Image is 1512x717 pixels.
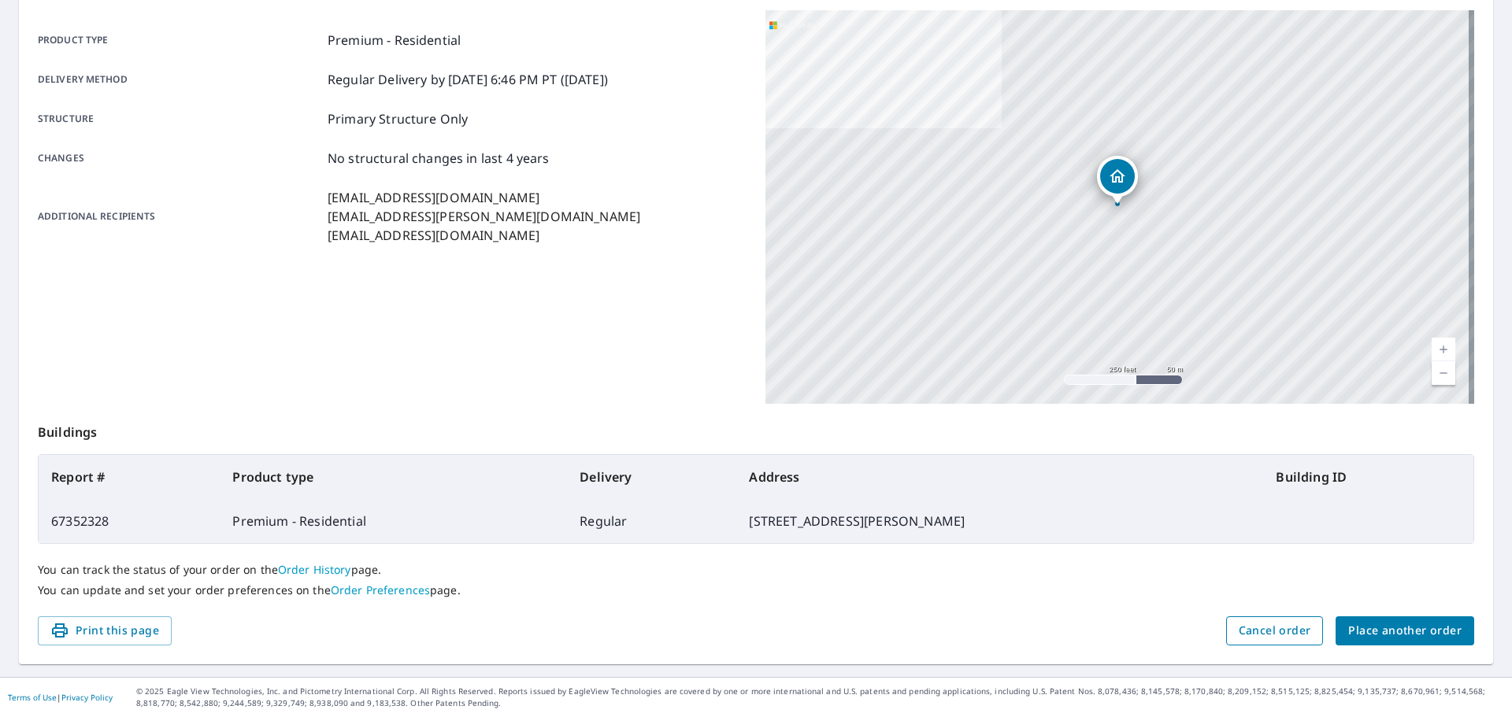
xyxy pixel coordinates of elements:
[39,455,220,499] th: Report #
[220,455,567,499] th: Product type
[38,563,1474,577] p: You can track the status of your order on the page.
[38,109,321,128] p: Structure
[1239,621,1311,641] span: Cancel order
[328,109,468,128] p: Primary Structure Only
[1097,156,1138,205] div: Dropped pin, building 1, Residential property, 308 Carrow St Marshall, MN 56258
[61,692,113,703] a: Privacy Policy
[136,686,1504,709] p: © 2025 Eagle View Technologies, Inc. and Pictometry International Corp. All Rights Reserved. Repo...
[328,31,461,50] p: Premium - Residential
[736,455,1263,499] th: Address
[38,188,321,245] p: Additional recipients
[331,582,430,597] a: Order Preferences
[1336,616,1474,645] button: Place another order
[38,583,1474,597] p: You can update and set your order preferences on the page.
[328,70,608,89] p: Regular Delivery by [DATE] 6:46 PM PT ([DATE])
[8,693,113,702] p: |
[278,562,351,577] a: Order History
[567,499,736,543] td: Regular
[567,455,736,499] th: Delivery
[38,404,1474,454] p: Buildings
[39,499,220,543] td: 67352328
[1226,616,1324,645] button: Cancel order
[328,188,640,207] p: [EMAIL_ADDRESS][DOMAIN_NAME]
[38,70,321,89] p: Delivery method
[328,226,640,245] p: [EMAIL_ADDRESS][DOMAIN_NAME]
[1263,455,1473,499] th: Building ID
[1432,361,1455,385] a: Current Level 17, Zoom Out
[328,207,640,226] p: [EMAIL_ADDRESS][PERSON_NAME][DOMAIN_NAME]
[220,499,567,543] td: Premium - Residential
[736,499,1263,543] td: [STREET_ADDRESS][PERSON_NAME]
[328,149,550,168] p: No structural changes in last 4 years
[1348,621,1462,641] span: Place another order
[38,149,321,168] p: Changes
[1432,338,1455,361] a: Current Level 17, Zoom In
[38,31,321,50] p: Product type
[8,692,57,703] a: Terms of Use
[38,616,172,645] button: Print this page
[50,621,159,641] span: Print this page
